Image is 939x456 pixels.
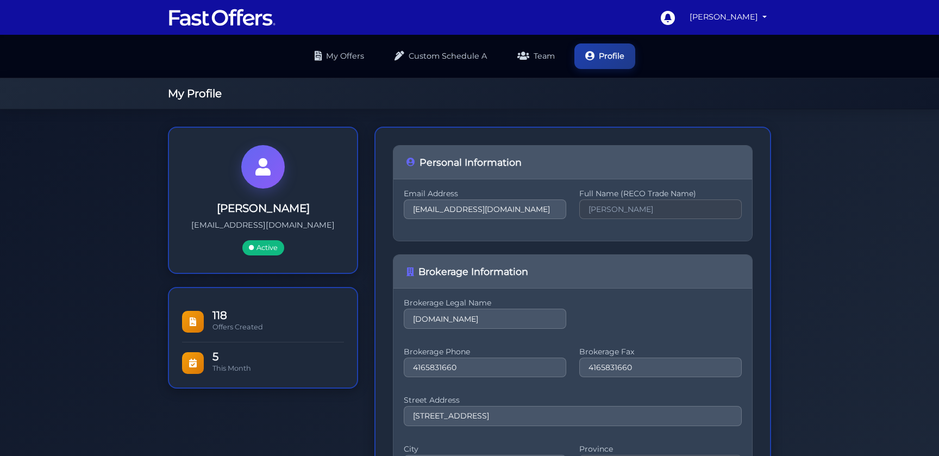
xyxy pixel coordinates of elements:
[212,323,263,331] span: Offers Created
[579,448,742,451] label: Province
[212,364,251,372] span: This Month
[506,43,566,69] a: Team
[685,7,771,28] a: [PERSON_NAME]
[404,192,566,195] label: Email Address
[242,240,284,255] span: Active
[406,266,739,277] h4: Brokerage Information
[212,351,344,362] span: 5
[579,351,742,353] label: Brokerage Fax
[304,43,375,69] a: My Offers
[212,310,344,321] span: 118
[406,157,739,168] h4: Personal Information
[404,399,742,402] label: Street Address
[574,43,635,69] a: Profile
[186,219,340,232] p: [EMAIL_ADDRESS][DOMAIN_NAME]
[579,192,742,195] label: Full Name (RECO Trade Name)
[404,448,566,451] label: City
[404,302,566,304] label: Brokerage Legal Name
[186,202,340,215] h3: [PERSON_NAME]
[404,351,566,353] label: Brokerage Phone
[168,87,771,100] h1: My Profile
[384,43,498,69] a: Custom Schedule A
